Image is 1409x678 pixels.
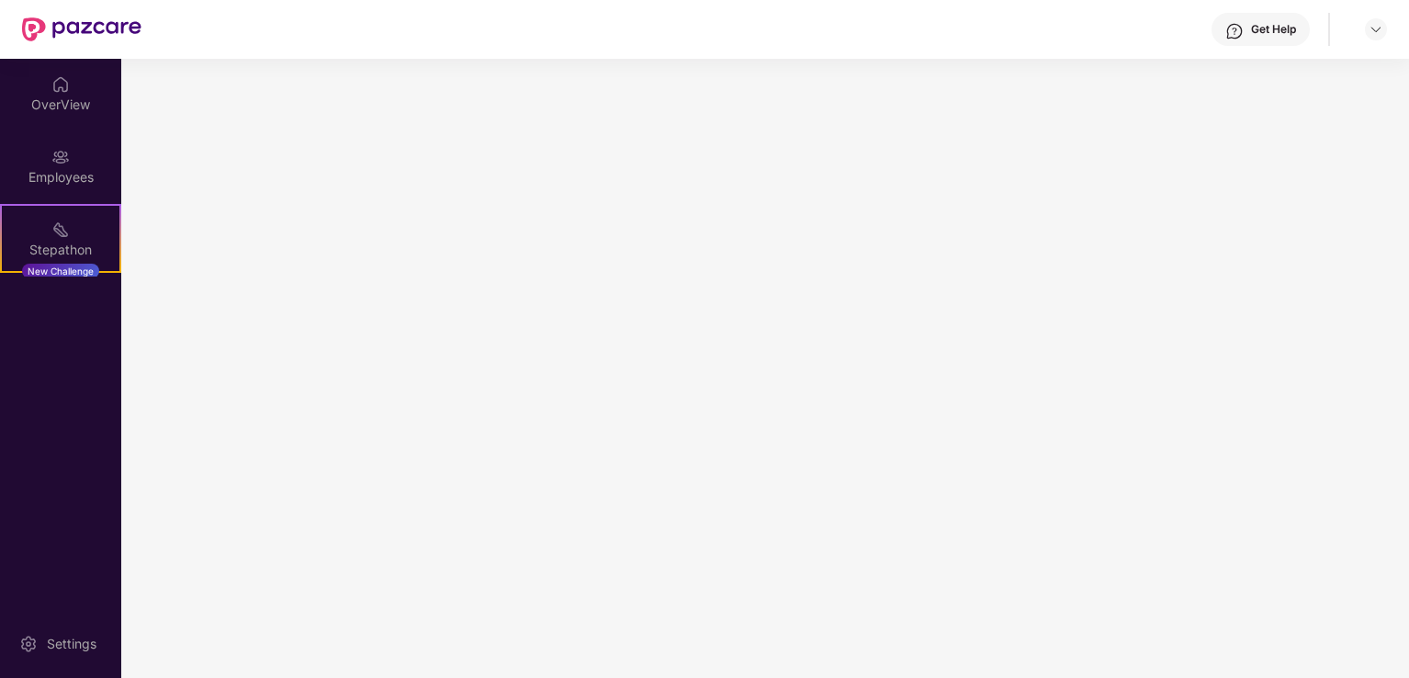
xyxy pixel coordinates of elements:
img: svg+xml;base64,PHN2ZyB4bWxucz0iaHR0cDovL3d3dy53My5vcmcvMjAwMC9zdmciIHdpZHRoPSIyMSIgaGVpZ2h0PSIyMC... [51,220,70,239]
img: svg+xml;base64,PHN2ZyBpZD0iU2V0dGluZy0yMHgyMCIgeG1sbnM9Imh0dHA6Ly93d3cudzMub3JnLzIwMDAvc3ZnIiB3aW... [19,635,38,653]
div: Stepathon [2,241,119,259]
div: Get Help [1251,22,1296,37]
img: svg+xml;base64,PHN2ZyBpZD0iSGVscC0zMngzMiIgeG1sbnM9Imh0dHA6Ly93d3cudzMub3JnLzIwMDAvc3ZnIiB3aWR0aD... [1225,22,1244,40]
img: New Pazcare Logo [22,17,141,41]
img: svg+xml;base64,PHN2ZyBpZD0iRHJvcGRvd24tMzJ4MzIiIHhtbG5zPSJodHRwOi8vd3d3LnczLm9yZy8yMDAwL3N2ZyIgd2... [1369,22,1383,37]
img: svg+xml;base64,PHN2ZyBpZD0iRW1wbG95ZWVzIiB4bWxucz0iaHR0cDovL3d3dy53My5vcmcvMjAwMC9zdmciIHdpZHRoPS... [51,148,70,166]
div: Settings [41,635,102,653]
img: svg+xml;base64,PHN2ZyBpZD0iSG9tZSIgeG1sbnM9Imh0dHA6Ly93d3cudzMub3JnLzIwMDAvc3ZnIiB3aWR0aD0iMjAiIG... [51,75,70,94]
div: New Challenge [22,264,99,278]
